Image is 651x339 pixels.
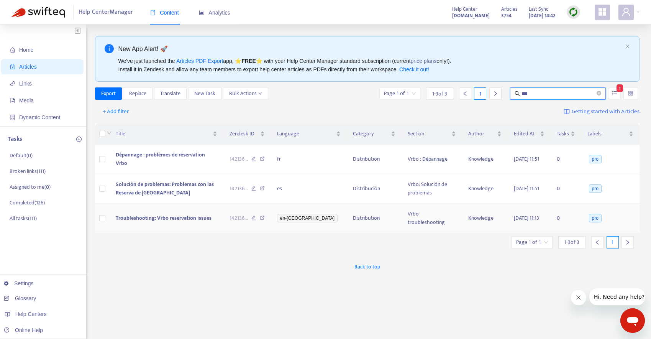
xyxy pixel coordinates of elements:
td: 0 [551,145,581,174]
a: [DOMAIN_NAME] [452,11,490,20]
td: Knowledge [462,204,508,233]
button: New Task [188,87,221,100]
span: down [107,131,112,135]
span: Translate [160,89,180,98]
a: Articles PDF Export [176,58,223,64]
strong: [DATE] 14:42 [529,12,555,20]
span: 1 [617,84,623,92]
span: Help Center [452,5,477,13]
span: Title [116,130,211,138]
span: Dépannage : problèmes de réservation Vrbo [116,150,205,168]
span: Labels [587,130,627,138]
p: Broken links ( 111 ) [10,167,46,175]
a: Online Help [4,327,43,333]
span: left [462,91,468,96]
a: price plans [411,58,437,64]
strong: 3754 [501,12,512,20]
span: Analytics [199,10,230,16]
span: home [10,47,15,53]
td: Vrbo troubleshooting [402,204,462,233]
th: Title [110,123,223,145]
span: [DATE] 11:51 [514,184,539,193]
span: en-[GEOGRAPHIC_DATA] [277,214,338,222]
iframe: Button to launch messaging window [620,308,645,333]
th: Edited At [508,123,551,145]
button: unordered-list [609,87,621,100]
a: Settings [4,280,34,286]
span: Troubleshooting: Vrbo reservation issues [116,214,212,222]
span: unordered-list [612,91,617,96]
p: Default ( 0 ) [10,151,33,160]
div: 1 [607,236,619,248]
span: right [493,91,498,96]
th: Tasks [551,123,581,145]
span: Getting started with Articles [572,107,640,116]
span: 1 - 3 of 3 [432,90,447,98]
span: Content [150,10,179,16]
button: + Add filter [97,105,135,118]
span: pro [589,184,602,193]
span: Edited At [514,130,538,138]
td: fr [271,145,347,174]
span: close-circle [597,90,601,97]
p: Assigned to me ( 0 ) [10,183,51,191]
iframe: Close message [571,290,586,305]
span: info-circle [105,44,114,53]
button: close [625,44,630,49]
span: right [625,240,630,245]
span: Dynamic Content [19,114,60,120]
iframe: Message from company [589,288,645,305]
span: + Add filter [103,107,129,116]
span: Language [277,130,335,138]
span: Last Sync [529,5,548,13]
span: Export [101,89,116,98]
div: New App Alert! 🚀 [118,44,623,54]
span: file-image [10,98,15,103]
span: plus-circle [76,137,82,142]
td: 0 [551,204,581,233]
th: Zendesk ID [223,123,271,145]
span: Articles [19,64,37,70]
span: search [515,91,520,96]
span: [DATE] 11:51 [514,155,539,163]
td: Distribution [347,204,402,233]
span: Solución de problemas: Problemas con las Reserva de [GEOGRAPHIC_DATA] [116,180,214,197]
span: Links [19,81,32,87]
td: 0 [551,174,581,204]
th: Labels [581,123,640,145]
span: Section [408,130,450,138]
span: down [258,92,262,95]
span: Home [19,47,33,53]
span: Media [19,97,34,104]
p: All tasks ( 111 ) [10,214,37,222]
a: Getting started with Articles [564,105,640,118]
strong: [DOMAIN_NAME] [452,12,490,20]
td: Vrbo : Dépannage [402,145,462,174]
td: Knowledge [462,145,508,174]
span: container [10,115,15,120]
span: 142136 ... [230,155,248,163]
p: Tasks [8,135,22,144]
td: es [271,174,347,204]
span: user [621,7,631,16]
span: Tasks [557,130,569,138]
p: Completed ( 126 ) [10,199,45,207]
span: book [150,10,156,15]
span: account-book [10,64,15,69]
span: Replace [129,89,146,98]
th: Language [271,123,347,145]
span: close-circle [597,91,601,95]
span: pro [589,155,602,163]
button: Replace [123,87,153,100]
span: left [595,240,600,245]
span: Bulk Actions [229,89,262,98]
div: 1 [474,87,486,100]
td: Knowledge [462,174,508,204]
th: Author [462,123,508,145]
span: Help Center Manager [79,5,133,20]
a: Glossary [4,295,36,301]
img: Swifteq [11,7,65,18]
span: Category [353,130,389,138]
